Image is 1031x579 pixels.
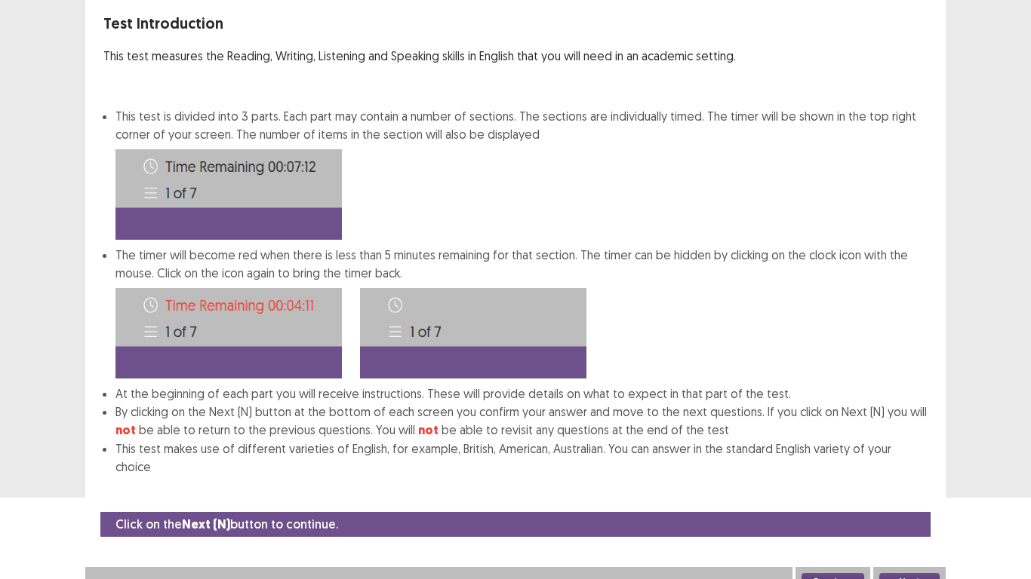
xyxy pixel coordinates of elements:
[115,107,928,240] li: This test is divided into 3 parts. Each part may contain a number of sections. The sections are i...
[182,516,230,532] strong: Next (N)
[115,422,136,438] strong: not
[115,403,928,440] li: By clicking on the Next (N) button at the bottom of each screen you confirm your answer and move ...
[103,12,928,35] p: Test Introduction
[418,422,439,438] strong: not
[115,246,928,384] li: The timer will become red when there is less than 5 minutes remaining for that section. The timer...
[103,47,928,65] p: This test measures the Reading, Writing, Listening and Speaking skills in English that you will n...
[115,288,342,378] img: Time-image
[360,288,586,378] img: Time-image
[115,149,342,240] img: Time-image
[115,515,338,534] p: Click on the button to continue.
[115,384,928,403] li: At the beginning of each part you will receive instructions. These will provide details on what t...
[115,440,928,476] li: This test makes use of different varieties of English, for example, British, American, Australian...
